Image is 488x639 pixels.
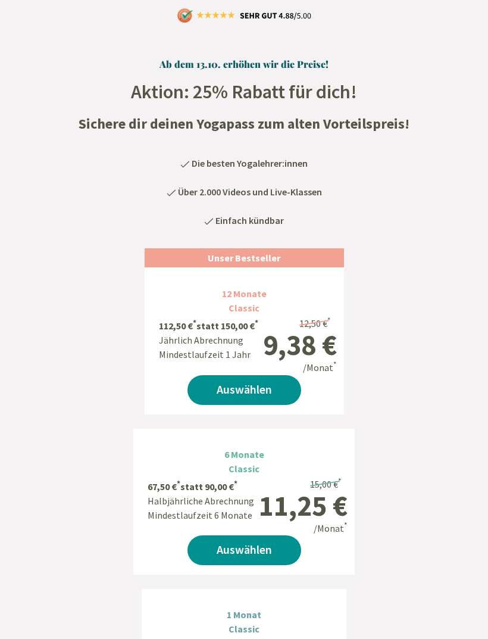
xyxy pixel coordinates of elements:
li: 112,50 € statt 150,00 € [159,317,258,333]
span: Unser Bestseller [208,252,280,264]
div: /Monat [263,315,337,375]
div: 9,38 € [263,331,337,359]
h1: Ab dem 13.10. erhöhen wir die Preise! [39,58,449,70]
h3: Classic [229,622,259,636]
a: Auswählen [187,375,301,405]
strong: Sichere dir deinen Yogapass zum alten Vorteilspreis! [79,114,409,133]
li: Jährlich Abrechnung [159,333,258,347]
span: Einfach kündbar [215,214,284,226]
h2: 1 Monat [198,607,290,622]
h2: Aktion: 25% Rabatt für dich! [39,80,449,104]
span: 12,50 € [299,317,331,329]
h2: 12 Monate [193,286,295,301]
h2: 6 Monate [196,447,293,462]
span: Über 2.000 Videos und Live-Klassen [178,186,322,198]
li: Mindestlaufzeit 1 Jahr [159,347,258,361]
span: Die besten Yogalehrer:innen [192,157,308,169]
div: /Monat [259,476,348,536]
span: 15,00 € [310,478,342,490]
h3: Classic [229,462,259,476]
div: 11,25 € [259,491,348,520]
li: Mindestlaufzeit 6 Monate [148,508,254,522]
li: Halbjährliche Abrechnung [148,494,254,508]
h3: Classic [229,301,259,315]
li: 67,50 € statt 90,00 € [148,478,254,494]
a: Auswählen [187,535,301,565]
